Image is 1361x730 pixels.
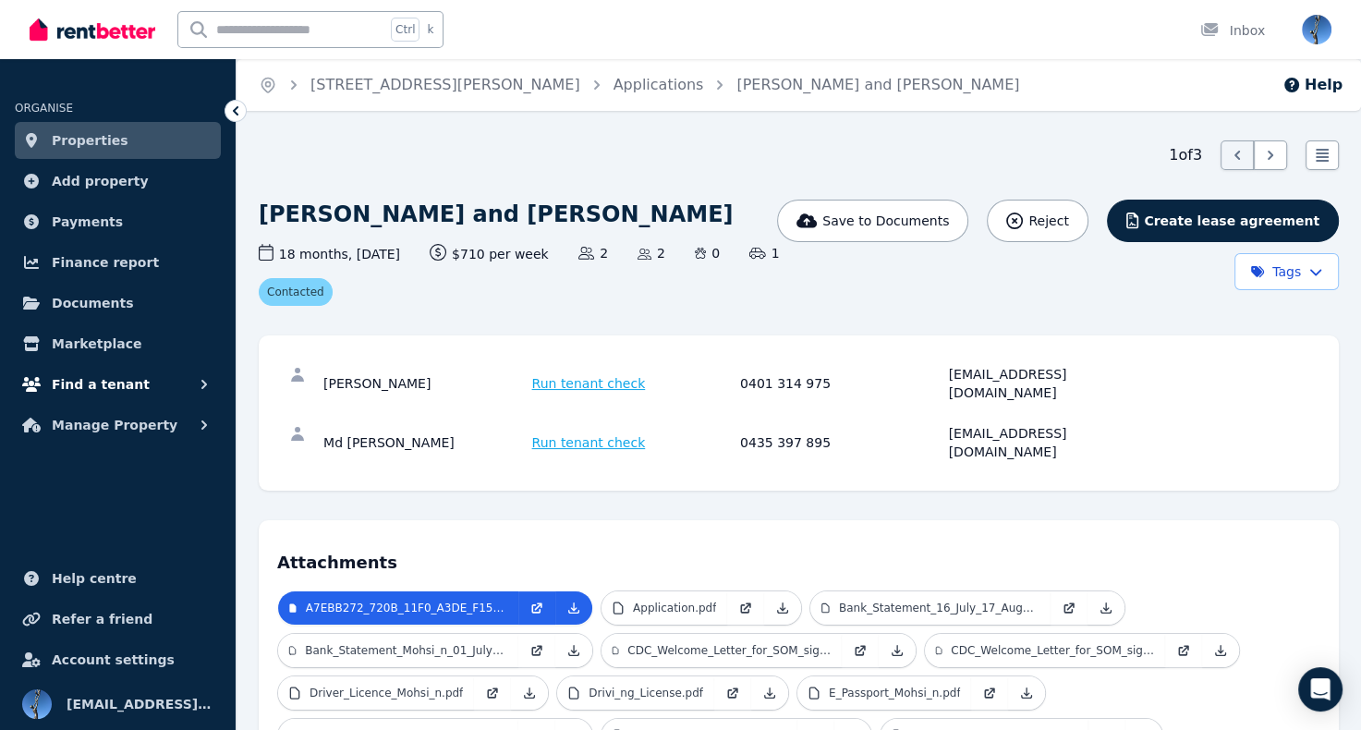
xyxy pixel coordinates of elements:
a: Open in new Tab [971,676,1008,710]
div: Inbox [1200,21,1265,40]
a: CDC_Welcome_Letter_for_SOM_sign_up_M281527858.pdf [925,634,1165,667]
button: Reject [987,200,1088,242]
span: Create lease agreement [1144,212,1319,230]
span: Ctrl [391,18,419,42]
a: A7EBB272_720B_11F0_A3DE_F1546DB4741B.pdf [278,591,518,625]
a: Account settings [15,641,221,678]
button: Tags [1234,253,1339,290]
span: 1 of 3 [1169,144,1202,166]
span: Tags [1250,262,1301,281]
div: 0435 397 895 [740,424,943,461]
a: CDC_Welcome_Letter_for_SOM_sign_up_M281527765.pdf [602,634,842,667]
h4: Attachments [277,539,1320,576]
a: Driver_Licence_Mohsi_n.pdf [278,676,474,710]
a: Open in new Tab [474,676,511,710]
nav: Breadcrumb [237,59,1041,111]
img: RentBetter [30,16,155,43]
a: Open in new Tab [518,591,555,625]
a: E_Passport_Mohsi_n.pdf [797,676,972,710]
div: Md [PERSON_NAME] [323,424,527,461]
a: Payments [15,203,221,240]
span: 2 [638,244,665,262]
a: Bank_Statement_16_July_17_August_2025.pdf [810,591,1051,625]
a: Documents [15,285,221,322]
a: Open in new Tab [714,676,751,710]
span: Documents [52,292,134,314]
span: Reject [1028,212,1068,230]
a: Download Attachment [555,591,592,625]
span: 0 [695,244,720,262]
button: Create lease agreement [1107,200,1339,242]
a: Finance report [15,244,221,281]
button: Find a tenant [15,366,221,403]
a: Open in new Tab [1051,591,1088,625]
a: Applications [614,76,704,93]
img: donelks@bigpond.com [22,689,52,719]
a: Download Attachment [751,676,788,710]
span: Add property [52,170,149,192]
div: Open Intercom Messenger [1298,667,1343,712]
a: Bank_Statement_Mohsi_n_01_July_20_Aug_2025.pdf [278,634,518,667]
a: Download Attachment [511,676,548,710]
span: Marketplace [52,333,141,355]
a: Download Attachment [764,591,801,625]
img: donelks@bigpond.com [1302,15,1331,44]
p: CDC_Welcome_Letter_for_SOM_sign_up_M281527858.pdf [951,643,1154,658]
span: ORGANISE [15,102,73,115]
a: Add property [15,163,221,200]
a: Properties [15,122,221,159]
a: Download Attachment [555,634,592,667]
span: Help centre [52,567,137,590]
span: Save to Documents [822,212,949,230]
a: Refer a friend [15,601,221,638]
p: Bank_Statement_Mohsi_n_01_July_20_Aug_2025.pdf [305,643,507,658]
a: Open in new Tab [842,634,879,667]
span: 1 [749,244,779,262]
button: Help [1282,74,1343,96]
span: k [427,22,433,37]
a: Download Attachment [1088,591,1124,625]
p: CDC_Welcome_Letter_for_SOM_sign_up_M281527765.pdf [627,643,831,658]
div: [EMAIL_ADDRESS][DOMAIN_NAME] [949,365,1152,402]
a: Download Attachment [1202,634,1239,667]
p: E_Passport_Mohsi_n.pdf [829,686,961,700]
a: Marketplace [15,325,221,362]
p: Application.pdf [633,601,716,615]
span: [EMAIL_ADDRESS][DOMAIN_NAME] [67,693,213,715]
span: Account settings [52,649,175,671]
span: $710 per week [430,244,549,263]
span: Finance report [52,251,159,274]
span: Refer a friend [52,608,152,630]
span: 18 months , [DATE] [259,244,400,263]
a: Open in new Tab [518,634,555,667]
button: Manage Property [15,407,221,444]
div: [PERSON_NAME] [323,365,527,402]
p: A7EBB272_720B_11F0_A3DE_F1546DB4741B.pdf [306,601,507,615]
a: Download Attachment [879,634,916,667]
a: Open in new Tab [1165,634,1202,667]
a: Application.pdf [602,591,727,625]
div: 0401 314 975 [740,365,943,402]
span: Payments [52,211,123,233]
button: Save to Documents [777,200,969,242]
div: [EMAIL_ADDRESS][DOMAIN_NAME] [949,424,1152,461]
p: Drivi_ng_License.pdf [589,686,703,700]
a: Download Attachment [1008,676,1045,710]
a: Help centre [15,560,221,597]
a: Drivi_ng_License.pdf [557,676,714,710]
span: 2 [578,244,608,262]
span: Contacted [259,278,333,306]
h1: [PERSON_NAME] and [PERSON_NAME] [259,200,733,229]
p: Driver_Licence_Mohsi_n.pdf [310,686,463,700]
a: [PERSON_NAME] and [PERSON_NAME] [736,76,1019,93]
a: Open in new Tab [727,591,764,625]
span: Manage Property [52,414,177,436]
p: Bank_Statement_16_July_17_August_2025.pdf [839,601,1039,615]
a: [STREET_ADDRESS][PERSON_NAME] [310,76,580,93]
span: Properties [52,129,128,152]
span: Run tenant check [532,433,646,452]
span: Run tenant check [532,374,646,393]
span: Find a tenant [52,373,150,395]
